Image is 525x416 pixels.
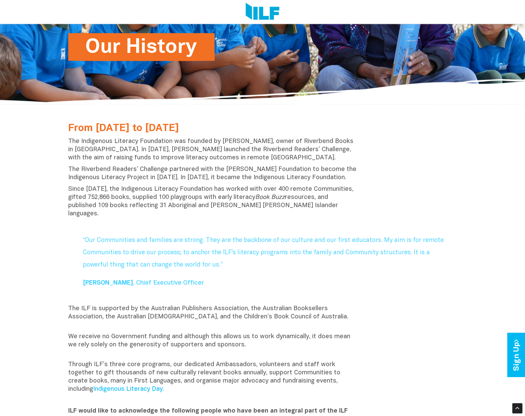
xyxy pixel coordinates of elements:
[68,123,358,134] h2: From [DATE] to [DATE]
[512,403,522,413] div: Scroll Back to Top
[246,3,279,21] img: Logo
[68,361,358,393] p: Through ILF’s three core programs, our dedicated Ambassadors, volunteers and staff work together ...
[68,305,358,329] p: The ILF is supported by the Australian Publishers Association, the Australian Booksellers Associa...
[83,238,444,268] span: “Our Communities and families are strong. They are the backbone of our culture and our first educ...
[93,386,164,392] a: Indigenous Literacy Day.
[68,185,358,218] p: Since [DATE], the Indigenous Literacy Foundation has worked with over 400 remote Communities, gif...
[83,280,133,286] b: [PERSON_NAME]
[68,333,358,357] p: We receive no Government funding and although this allows us to work dynamically, it does mean we...
[85,33,198,61] h1: Our History
[68,166,358,182] p: The Riverbend Readers’ Challenge partnered with the [PERSON_NAME] Foundation to become the Indige...
[83,280,204,286] span: , Chief Executive Officer
[68,138,358,162] p: The Indigenous Literacy Foundation was founded by [PERSON_NAME], owner of Riverbend Books in [GEO...
[255,195,285,200] i: Book Buzz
